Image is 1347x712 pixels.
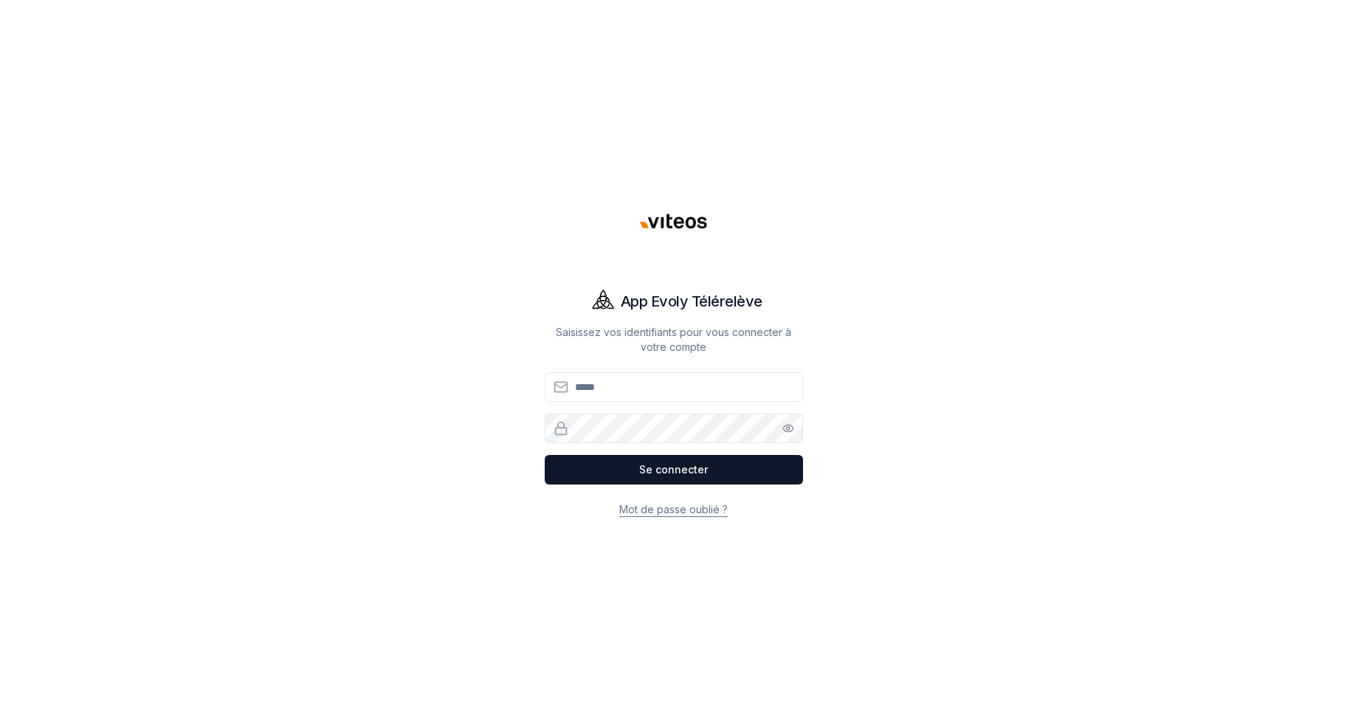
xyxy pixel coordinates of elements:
p: Saisissez vos identifiants pour vous connecter à votre compte [545,325,803,355]
a: Mot de passe oublié ? [619,503,728,516]
h1: App Evoly Télérelève [621,291,762,312]
img: Viteos - Gaz Logo [638,186,709,257]
button: Se connecter [545,455,803,485]
img: Evoly Logo [585,284,621,319]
